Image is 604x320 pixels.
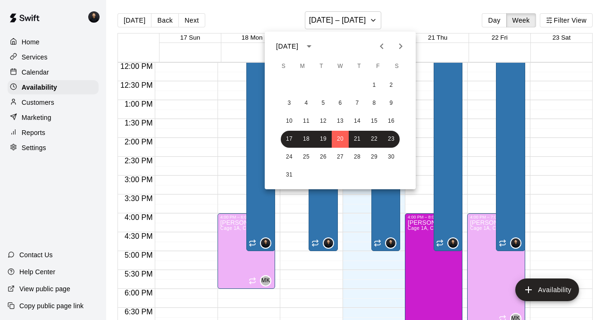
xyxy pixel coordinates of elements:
button: 19 [315,131,332,148]
button: 29 [366,149,383,166]
button: 9 [383,95,400,112]
span: Tuesday [313,57,330,76]
button: 15 [366,113,383,130]
button: 24 [281,149,298,166]
button: 2 [383,77,400,94]
button: 10 [281,113,298,130]
button: 28 [349,149,366,166]
button: 17 [281,131,298,148]
span: Monday [294,57,311,76]
span: Wednesday [332,57,349,76]
button: 3 [281,95,298,112]
button: 13 [332,113,349,130]
button: 7 [349,95,366,112]
button: 5 [315,95,332,112]
button: 25 [298,149,315,166]
button: 16 [383,113,400,130]
button: 26 [315,149,332,166]
button: 11 [298,113,315,130]
button: Previous month [372,37,391,56]
button: 30 [383,149,400,166]
span: Saturday [388,57,405,76]
button: Next month [391,37,410,56]
button: 31 [281,167,298,184]
button: 12 [315,113,332,130]
button: 8 [366,95,383,112]
button: 6 [332,95,349,112]
button: 21 [349,131,366,148]
div: [DATE] [276,42,298,51]
button: 18 [298,131,315,148]
span: Sunday [275,57,292,76]
button: 23 [383,131,400,148]
button: 4 [298,95,315,112]
button: 22 [366,131,383,148]
button: 27 [332,149,349,166]
span: Friday [369,57,386,76]
span: Thursday [351,57,368,76]
button: 20 [332,131,349,148]
button: 1 [366,77,383,94]
button: 14 [349,113,366,130]
button: calendar view is open, switch to year view [301,38,317,54]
